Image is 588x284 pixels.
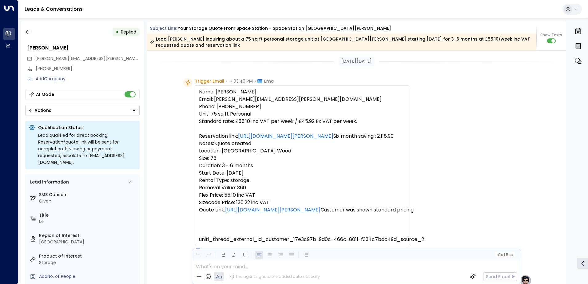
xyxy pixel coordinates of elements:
span: • [230,78,232,84]
span: 03:40 PM [233,78,253,84]
button: Actions [25,105,140,116]
div: [DATE][DATE] [339,57,374,66]
span: Cc Bcc [498,253,512,257]
label: Product of Interest [39,253,137,259]
span: darren.jarvis@myyahoo.com [35,55,140,62]
div: Your storage quote from Space Station - Space Station [GEOGRAPHIC_DATA][PERSON_NAME] [178,25,391,32]
div: The agent signature is added automatically [230,274,320,279]
label: Region of Interest [39,232,137,239]
span: Show Texts [540,32,562,38]
span: [PERSON_NAME][EMAIL_ADDRESS][PERSON_NAME][DOMAIN_NAME] [35,55,174,61]
div: Actions [29,108,51,113]
span: Subject Line: [150,25,177,31]
div: Given [39,198,137,204]
label: SMS Consent [39,191,137,198]
div: AddCompany [36,76,140,82]
pre: Name: [PERSON_NAME] Email: [PERSON_NAME][EMAIL_ADDRESS][PERSON_NAME][DOMAIN_NAME] Phone: [PHONE_N... [199,88,406,243]
div: [PERSON_NAME] [27,44,140,52]
span: • [254,78,256,84]
div: Button group with a nested menu [25,105,140,116]
span: | [504,253,505,257]
span: • [226,78,227,84]
div: • [116,26,119,37]
div: [GEOGRAPHIC_DATA] [39,239,137,245]
span: Replied [121,29,136,35]
div: Lead qualified for direct booking. Reservation/quote link will be sent for completion. If viewing... [38,132,136,166]
label: Title [39,212,137,219]
div: AI Mode [36,91,54,97]
span: Email [264,78,276,84]
button: Cc|Bcc [495,252,515,258]
a: [URL][DOMAIN_NAME][PERSON_NAME] [225,206,320,214]
div: [PHONE_NUMBER] [36,65,140,72]
div: Lead [PERSON_NAME] inquiring about a 75 sq ft personal storage unit at [GEOGRAPHIC_DATA][PERSON_N... [150,36,533,48]
div: O [195,247,201,254]
a: Leads & Conversations [25,6,83,13]
a: [URL][DOMAIN_NAME][PERSON_NAME] [238,132,333,140]
button: Undo [194,251,202,259]
span: Trigger Email [195,78,224,84]
button: Redo [205,251,213,259]
p: Qualification Status [38,124,136,131]
div: Mr [39,219,137,225]
div: AddNo. of People [39,273,137,280]
div: Lead Information [28,179,69,185]
div: Storage [39,259,137,266]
